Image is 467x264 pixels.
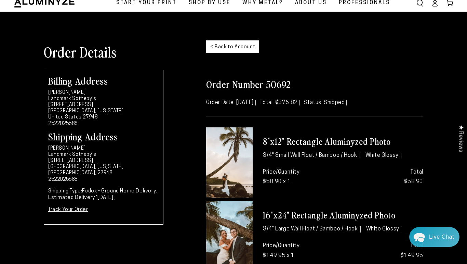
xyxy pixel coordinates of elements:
span: Away until 11:00 AM [49,34,96,39]
li: [GEOGRAPHIC_DATA], [US_STATE] [48,164,159,170]
strong: Total [410,169,423,175]
li: 3/4" Large Wall Float / Bamboo / Hook [263,226,361,232]
img: Helga [78,10,96,28]
a: < Back to Account [206,40,259,53]
li: White Glossy [365,153,402,159]
div: Chat widget toggle [409,227,459,247]
h3: 8"x12" Rectangle Aluminyzed Photo [263,136,423,147]
span: We run on [52,191,93,194]
p: Price/Quantity $149.95 x 1 [263,241,338,261]
div: Contact Us Directly [429,227,454,247]
img: John [64,10,82,28]
li: Landmark Sotheby's [48,152,159,158]
span: Status: Shipped [304,100,347,105]
li: [GEOGRAPHIC_DATA], 27948 [48,170,159,176]
span: Order Date: [DATE] [206,100,256,105]
p: Price/Quantity $58.90 x 1 [263,167,338,187]
strong: Total [410,243,423,249]
img: 8"x12" Rectangle White Glossy Aluminyzed Photo - 3/4" Small Wall Float / Hook [206,127,253,197]
img: Marie J [50,10,67,28]
li: 2522025588 [48,121,159,127]
li: United States 27948 [48,114,159,121]
strong: [PERSON_NAME] [48,90,86,95]
strong: [PERSON_NAME] [48,146,86,151]
h2: Billing Address [48,76,159,85]
a: Track Your Order [48,207,88,212]
a: Leave A Message [45,201,100,212]
h3: 16"x24" Rectangle Aluminyzed Photo [263,210,423,221]
li: [STREET_ADDRESS] [48,158,159,164]
li: 3/4" Small Wall Float / Bamboo / Hook [263,153,360,159]
span: Total: $376.82 [259,100,299,105]
span: Re:amaze [73,189,92,194]
p: $149.95 [348,241,423,261]
h2: Order Number 50692 [206,78,423,90]
p: Fedex - Ground Home Delivery. Estimated Delivery '[DATE]', [48,188,159,201]
h2: Shipping Address [48,131,159,141]
li: Landmark Sotheby's [48,96,159,102]
h1: Order Details [44,43,196,61]
li: [GEOGRAPHIC_DATA], [US_STATE] [48,108,159,114]
strong: Shipping Type: [48,189,82,194]
li: White Glossy [366,226,402,232]
li: 2522025588 [48,177,159,183]
li: [STREET_ADDRESS] [48,102,159,108]
div: Click to open Judge.me floating reviews tab [454,120,467,158]
p: $58.90 [348,167,423,187]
